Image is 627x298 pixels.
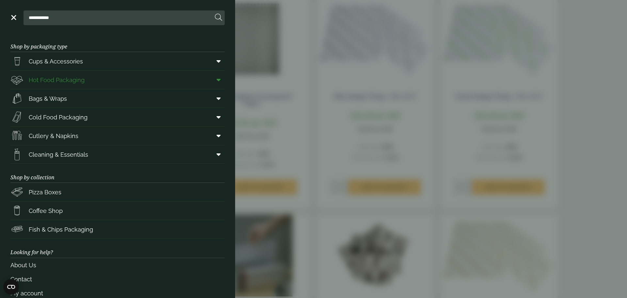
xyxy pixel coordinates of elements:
[29,57,83,66] span: Cups & Accessories
[10,223,24,236] img: FishNchip_box.svg
[29,150,88,159] span: Cleaning & Essentials
[29,76,85,84] span: Hot Food Packaging
[29,113,88,122] span: Cold Food Packaging
[29,206,63,215] span: Coffee Shop
[10,33,225,52] h3: Shop by packaging type
[10,220,225,238] a: Fish & Chips Packaging
[10,127,225,145] a: Cutlery & Napkins
[10,183,225,201] a: Pizza Boxes
[10,202,225,220] a: Coffee Shop
[29,188,61,197] span: Pizza Boxes
[10,92,24,105] img: Paper_carriers.svg
[10,185,24,199] img: Pizza_boxes.svg
[10,129,24,142] img: Cutlery.svg
[29,94,67,103] span: Bags & Wraps
[10,145,225,164] a: Cleaning & Essentials
[29,131,78,140] span: Cutlery & Napkins
[10,52,225,70] a: Cups & Accessories
[10,258,225,272] a: About Us
[10,148,24,161] img: open-wipe.svg
[10,272,225,286] a: Contact
[10,71,225,89] a: Hot Food Packaging
[10,111,24,124] img: Sandwich_box.svg
[10,73,24,86] img: Deli_box.svg
[3,279,19,295] button: Open CMP widget
[10,204,24,217] img: HotDrink_paperCup.svg
[10,164,225,183] h3: Shop by collection
[10,55,24,68] img: PintNhalf_cup.svg
[10,239,225,258] h3: Looking for help?
[10,89,225,108] a: Bags & Wraps
[10,108,225,126] a: Cold Food Packaging
[29,225,93,234] span: Fish & Chips Packaging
